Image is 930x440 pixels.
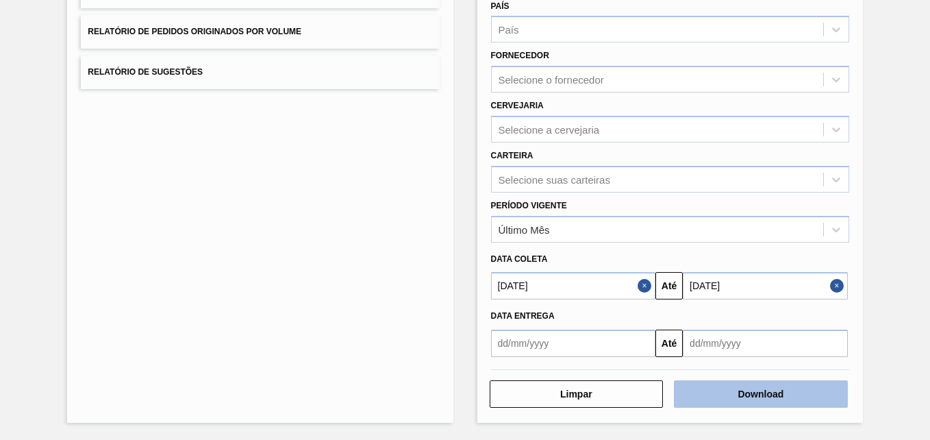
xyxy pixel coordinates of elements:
button: Relatório de Sugestões [81,56,439,89]
div: Selecione o fornecedor [499,74,604,86]
button: Close [830,272,848,300]
div: Selecione a cervejaria [499,123,600,135]
label: País [491,1,510,11]
button: Até [655,330,683,357]
button: Limpar [490,380,664,408]
span: Relatório de Sugestões [88,67,203,77]
label: Cervejaria [491,101,544,110]
div: País [499,24,519,36]
div: Selecione suas carteiras [499,173,610,185]
span: Relatório de Pedidos Originados por Volume [88,27,301,36]
label: Carteira [491,151,533,160]
span: Data entrega [491,311,555,321]
button: Close [638,272,655,300]
span: Data coleta [491,254,548,264]
label: Período Vigente [491,201,567,210]
input: dd/mm/yyyy [491,272,656,300]
button: Até [655,272,683,300]
button: Download [674,380,848,408]
button: Relatório de Pedidos Originados por Volume [81,15,439,49]
div: Último Mês [499,223,550,235]
input: dd/mm/yyyy [683,272,848,300]
input: dd/mm/yyyy [683,330,848,357]
input: dd/mm/yyyy [491,330,656,357]
label: Fornecedor [491,51,549,60]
